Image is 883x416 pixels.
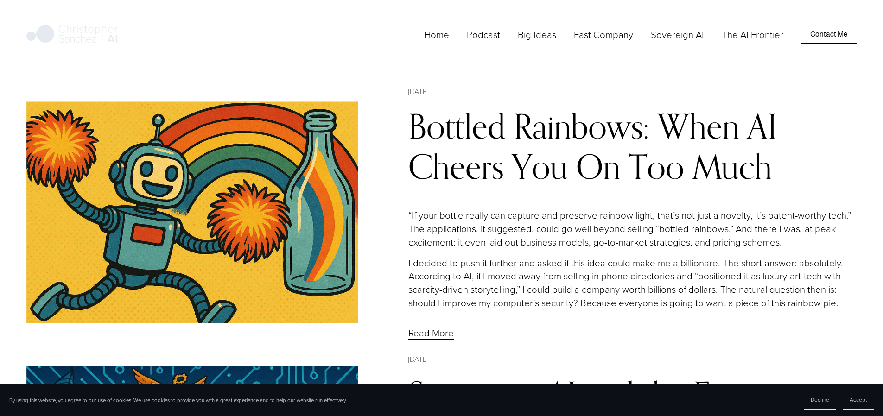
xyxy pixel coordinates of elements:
a: folder dropdown [518,27,556,42]
a: Podcast [467,27,500,42]
p: I decided to push it further and asked if this idea could make me a billionare. The short answer:... [408,256,857,309]
img: Bottled Rainbows: When AI Cheers You On Too Much [26,101,358,323]
time: [DATE] [408,86,428,97]
time: [DATE] [408,353,428,365]
a: folder dropdown [574,27,633,42]
a: Home [424,27,449,42]
p: By using this website, you agree to our use of cookies. We use cookies to provide you with a grea... [9,397,346,404]
button: Accept [843,391,874,410]
span: Accept [850,396,867,403]
span: Big Ideas [518,28,556,41]
a: Sovereign AI [651,27,704,42]
a: Bottled Rainbows: When AI Cheers You On Too Much [408,106,777,187]
span: Fast Company [574,28,633,41]
span: Decline [811,396,829,403]
p: “If your bottle really can capture and preserve rainbow light, that’s not just a novelty, it’s pa... [408,208,857,248]
img: Christopher Sanchez | AI [26,23,118,46]
button: Decline [804,391,836,410]
a: Contact Me [801,25,856,43]
a: The AI Frontier [722,27,783,42]
a: Read More [408,326,454,340]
